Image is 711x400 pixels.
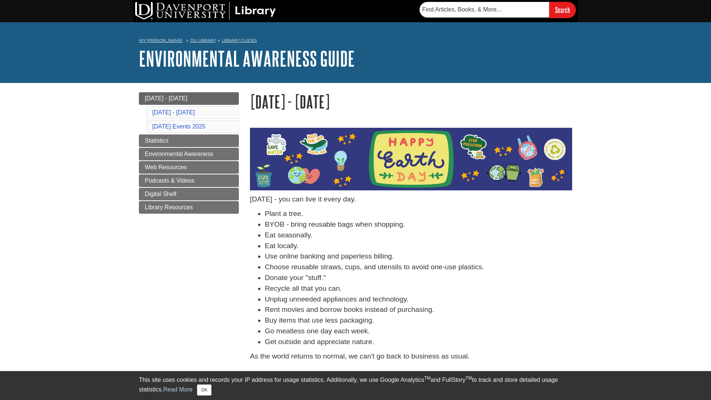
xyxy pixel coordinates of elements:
a: [DATE] - [DATE] [139,92,239,105]
span: Digital Shelf [145,191,176,197]
a: Read More [163,386,193,393]
li: Choose reusable straws, cups, and utensils to avoid one-use plastics. [265,262,572,273]
form: Searches DU Library's articles, books, and more [420,2,576,18]
input: Find Articles, Books, & More... [420,2,549,17]
li: BYOB - bring reusable bags when shopping. [265,219,572,230]
a: My [PERSON_NAME] [139,37,183,44]
a: [DATE] - [DATE] [152,109,195,116]
span: Library Resources [145,204,193,210]
p: [DATE] - you can live it every day. [250,194,572,205]
li: Recycle all that you can. [265,283,572,294]
span: Web Resources [145,164,187,170]
sup: TM [465,376,472,381]
a: Library Guides [222,38,257,43]
span: [DATE] - [DATE] [145,95,187,101]
li: Go meatless one day each week. [265,326,572,337]
li: Plant a tree. [265,209,572,219]
nav: breadcrumb [139,36,572,47]
a: Web Resources [139,161,239,174]
span: Environmental Awareness [145,151,213,157]
a: Podcasts & Videos [139,174,239,187]
li: Eat seasonally. [265,230,572,241]
li: Rent movies and borrow books instead of purchasing. [265,304,572,315]
input: Search [549,2,576,18]
a: DU Library [190,38,216,43]
li: Get outside and appreciate nature. [265,337,572,347]
img: DU Library [135,2,276,20]
span: Podcasts & Videos [145,177,194,184]
a: Environmental Awareness [139,148,239,160]
h1: [DATE] - [DATE] [250,92,572,111]
span: Statistics [145,137,168,144]
a: Statistics [139,134,239,147]
li: Buy items that use less packaging. [265,315,572,326]
img: banner [250,128,572,191]
a: Library Resources [139,201,239,214]
a: Environmental Awareness Guide [139,47,355,70]
li: Eat locally. [265,241,572,251]
a: [DATE] Events 2025 [152,123,206,130]
p: As the world returns to normal, we can't go back to business as usual. [250,351,572,362]
li: Unplug unneeded appliances and technology. [265,294,572,305]
li: Donate your "stuff." [265,273,572,283]
a: Digital Shelf [139,188,239,200]
div: Guide Page Menu [139,92,239,214]
sup: TM [424,376,430,381]
li: Use online banking and paperless billing. [265,251,572,262]
button: Close [197,384,211,396]
div: This site uses cookies and records your IP address for usage statistics. Additionally, we use Goo... [139,376,572,396]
